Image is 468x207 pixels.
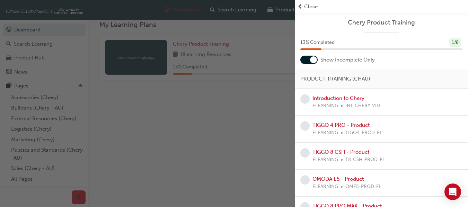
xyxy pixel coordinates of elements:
[312,129,338,137] span: ELEARNING
[449,38,461,47] div: 1 / 8
[298,3,465,11] button: prev-iconClose
[300,19,462,27] a: Chery Product Training
[345,129,382,137] span: TIGO4-PROD-EL
[312,122,370,128] a: TIGGO 4 PRO - Product
[312,102,338,110] span: ELEARNING
[300,94,310,104] span: learningRecordVerb_NONE-icon
[300,121,310,131] span: learningRecordVerb_NONE-icon
[444,184,461,200] div: Open Intercom Messenger
[312,95,364,101] a: Introduction to Chery
[300,39,335,47] span: 13 % Completed
[312,176,364,182] a: OMODA E5 - Product
[345,183,381,191] span: OME5-PROD-EL
[320,56,375,64] span: Show Incomplete Only
[298,3,303,11] span: prev-icon
[312,149,369,155] a: TIGGO 8 CSH - Product
[312,156,338,164] span: ELEARNING
[300,148,310,158] span: learningRecordVerb_NONE-icon
[345,156,385,164] span: T8-CSH-PROD-EL
[300,175,310,185] span: learningRecordVerb_NONE-icon
[345,102,380,110] span: INT-CHERY-VID
[312,183,338,191] span: ELEARNING
[304,3,318,11] span: Close
[300,75,370,83] span: PRODUCT TRAINING (CHAU)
